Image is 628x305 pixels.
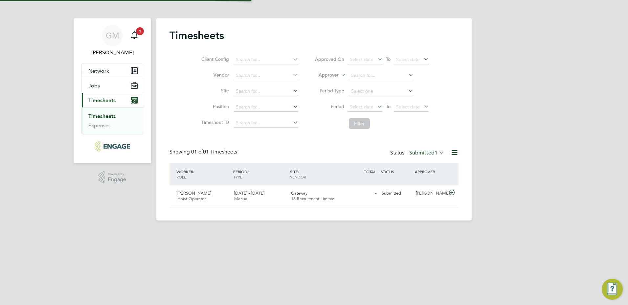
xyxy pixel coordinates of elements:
span: 01 of [191,149,203,155]
span: / [247,169,249,174]
span: Engage [108,177,126,182]
input: Search for... [234,71,298,80]
input: Search for... [234,87,298,96]
a: Timesheets [88,113,116,119]
input: Search for... [234,103,298,112]
span: Select date [396,57,420,62]
label: Vendor [199,72,229,78]
span: Gary McEvatt [81,49,143,57]
input: Search for... [349,71,414,80]
div: STATUS [379,166,413,177]
nav: Main navigation [74,18,151,163]
span: Manual [234,196,248,201]
label: Position [199,104,229,109]
span: ROLE [176,174,186,179]
input: Search for... [234,55,298,64]
input: Select one [349,87,414,96]
span: 18 Recruitment Limited [291,196,335,201]
div: Status [390,149,445,158]
span: 1 [435,150,437,156]
span: [DATE] - [DATE] [234,190,264,196]
label: Period [315,104,344,109]
span: Network [88,68,109,74]
div: - [345,188,379,199]
button: Network [82,63,143,78]
label: Submitted [409,150,444,156]
span: To [384,102,392,111]
span: [PERSON_NAME] [177,190,211,196]
a: Powered byEngage [99,171,126,184]
span: / [193,169,194,174]
span: VENDOR [290,174,306,179]
button: Timesheets [82,93,143,107]
a: GM[PERSON_NAME] [81,25,143,57]
span: Powered by [108,171,126,177]
a: 1 [128,25,141,46]
button: Engage Resource Center [602,279,623,300]
span: Select date [396,104,420,110]
span: 1 [136,27,144,35]
a: Go to home page [81,141,143,152]
div: Submitted [379,188,413,199]
span: Select date [350,57,373,62]
div: Showing [169,149,238,155]
span: GM [106,31,119,40]
img: legacie-logo-retina.png [95,141,130,152]
label: Period Type [315,88,344,94]
label: Approved On [315,56,344,62]
span: / [298,169,299,174]
a: Expenses [88,122,111,129]
div: Timesheets [82,107,143,134]
span: Jobs [88,82,100,89]
input: Search for... [234,118,298,128]
span: Select date [350,104,373,110]
span: Timesheets [88,97,116,104]
button: Filter [349,118,370,129]
span: 01 Timesheets [191,149,237,155]
div: PERIOD [232,166,288,183]
span: Hoist Operator [177,196,206,201]
h2: Timesheets [169,29,224,42]
label: Approver [309,72,339,79]
div: SITE [288,166,345,183]
div: [PERSON_NAME] [413,188,447,199]
span: To [384,55,392,63]
label: Site [199,88,229,94]
span: TYPE [233,174,242,179]
span: TOTAL [364,169,376,174]
button: Jobs [82,78,143,93]
div: WORKER [175,166,232,183]
label: Client Config [199,56,229,62]
label: Timesheet ID [199,119,229,125]
span: Gateway [291,190,307,196]
div: APPROVER [413,166,447,177]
